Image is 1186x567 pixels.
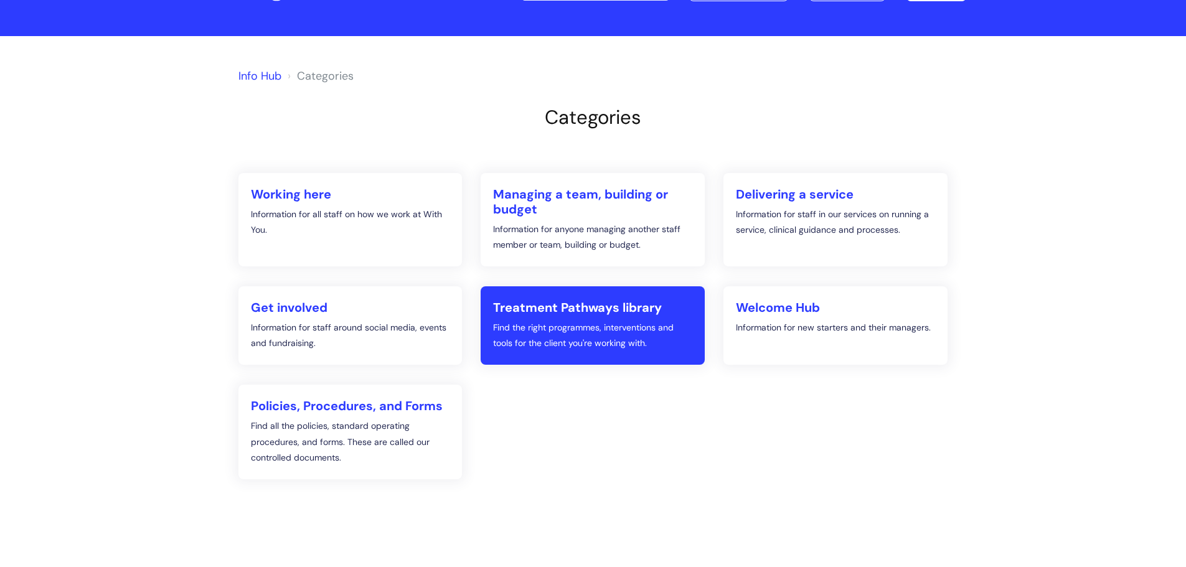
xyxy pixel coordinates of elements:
[493,187,692,217] h2: Managing a team, building or budget
[238,385,463,479] a: Policies, Procedures, and Forms Find all the policies, standard operating procedures, and forms. ...
[238,286,463,365] a: Get involved Information for staff around social media, events and fundraising.
[251,300,450,315] h2: Get involved
[481,173,705,266] a: Managing a team, building or budget Information for anyone managing another staff member or team,...
[238,173,463,266] a: Working here Information for all staff on how we work at With You.
[285,66,354,86] li: Solution home
[251,207,450,238] p: Information for all staff on how we work at With You.
[251,187,450,202] h2: Working here
[493,320,692,351] p: Find the right programmes, interventions and tools for the client you're working with.
[238,68,281,83] a: Info Hub
[736,320,935,335] p: Information for new starters and their managers.
[736,207,935,238] p: Information for staff in our services on running a service, clinical guidance and processes.
[238,106,948,129] h2: Categories
[251,320,450,351] p: Information for staff around social media, events and fundraising.
[251,398,450,413] h2: Policies, Procedures, and Forms
[251,418,450,466] p: Find all the policies, standard operating procedures, and forms. These are called our controlled ...
[723,286,948,365] a: Welcome Hub Information for new starters and their managers.
[493,222,692,253] p: Information for anyone managing another staff member or team, building or budget.
[493,300,692,315] h2: Treatment Pathways library
[481,286,705,365] a: Treatment Pathways library Find the right programmes, interventions and tools for the client you'...
[736,300,935,315] h2: Welcome Hub
[736,187,935,202] h2: Delivering a service
[723,173,948,266] a: Delivering a service Information for staff in our services on running a service, clinical guidanc...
